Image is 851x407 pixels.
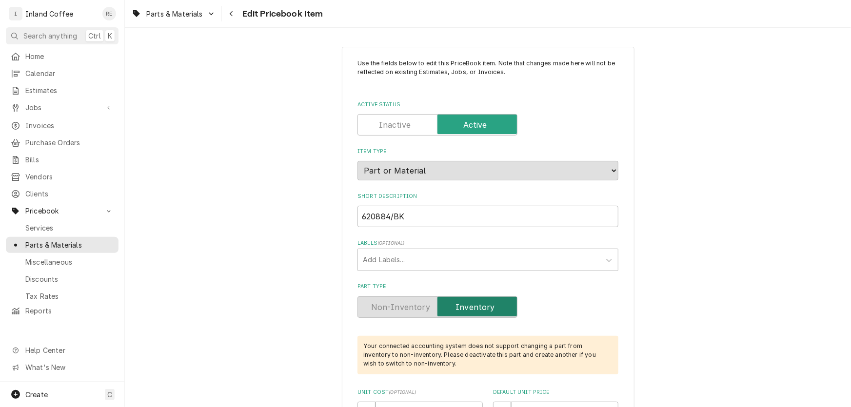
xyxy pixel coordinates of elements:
[102,7,116,20] div: Ruth Easley's Avatar
[25,257,114,267] span: Miscellaneous
[6,359,119,375] a: Go to What's New
[25,51,114,61] span: Home
[493,388,618,396] label: Default Unit Price
[363,342,609,368] div: Your connected accounting system does not support changing a part from inventory to non-inventory...
[357,148,618,180] div: Item Type
[6,152,119,168] a: Bills
[6,65,119,81] a: Calendar
[23,31,77,41] span: Search anything
[6,271,119,287] a: Discounts
[25,155,114,165] span: Bills
[357,101,618,109] label: Active Status
[357,239,618,247] label: Labels
[25,172,114,182] span: Vendors
[25,362,113,372] span: What's New
[25,274,114,284] span: Discounts
[25,390,48,399] span: Create
[146,9,203,19] span: Parts & Materials
[108,31,112,41] span: K
[128,6,219,22] a: Go to Parts & Materials
[6,169,119,185] a: Vendors
[25,68,114,78] span: Calendar
[25,306,114,316] span: Reports
[6,99,119,116] a: Go to Jobs
[357,148,618,155] label: Item Type
[25,9,73,19] div: Inland Coffee
[6,186,119,202] a: Clients
[357,239,618,271] div: Labels
[9,7,22,20] div: I
[6,288,119,304] a: Tax Rates
[224,6,239,21] button: Navigate back
[389,389,416,395] span: ( optional )
[6,82,119,98] a: Estimates
[6,135,119,151] a: Purchase Orders
[6,117,119,134] a: Invoices
[357,101,618,136] div: Active Status
[6,203,119,219] a: Go to Pricebook
[6,237,119,253] a: Parts & Materials
[25,223,114,233] span: Services
[6,220,119,236] a: Services
[25,102,99,113] span: Jobs
[357,193,618,227] div: Short Description
[88,31,101,41] span: Ctrl
[357,59,618,86] p: Use the fields below to edit this PriceBook item. Note that changes made here will not be reflect...
[377,240,405,246] span: ( optional )
[25,137,114,148] span: Purchase Orders
[357,206,618,227] input: Name used to describe this Part or Material
[25,85,114,96] span: Estimates
[102,7,116,20] div: RE
[25,189,114,199] span: Clients
[357,283,618,291] label: Part Type
[25,291,114,301] span: Tax Rates
[6,254,119,270] a: Miscellaneous
[357,283,618,317] div: Part Type
[6,303,119,319] a: Reports
[6,48,119,64] a: Home
[25,206,99,216] span: Pricebook
[357,388,483,396] label: Unit Cost
[239,7,323,20] span: Edit Pricebook Item
[25,120,114,131] span: Invoices
[9,7,22,20] div: Inland Coffee's Avatar
[25,345,113,355] span: Help Center
[107,389,112,400] span: C
[6,27,119,44] button: Search anythingCtrlK
[357,193,618,200] label: Short Description
[357,296,618,318] div: Inventory
[6,342,119,358] a: Go to Help Center
[25,240,114,250] span: Parts & Materials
